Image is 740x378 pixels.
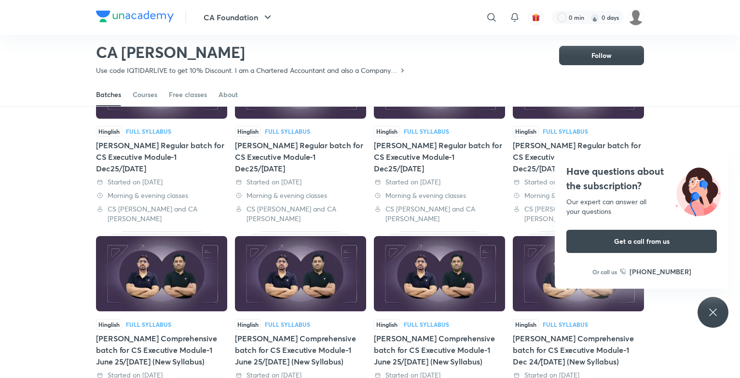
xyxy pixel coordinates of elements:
img: Thumbnail [235,236,366,311]
span: Hinglish [96,126,122,137]
a: About [219,83,238,106]
a: Free classes [169,83,207,106]
img: streak [590,13,600,22]
div: Shikhar Regular batch for CS Executive Module-1 Dec25/Jun26 [96,39,227,224]
div: [PERSON_NAME] Regular batch for CS Executive Module-1 Dec25/[DATE] [374,140,505,174]
div: Full Syllabus [543,322,588,327]
div: Full Syllabus [265,322,310,327]
div: About [219,90,238,99]
div: [PERSON_NAME] Comprehensive batch for CS Executive Module-1 June 25/[DATE] (New Syllabus) [374,333,505,367]
div: Started on 29 Aug 2025 [96,177,227,187]
div: Morning & evening classes [235,191,366,200]
div: Started on 21 Jul 2025 [235,177,366,187]
a: Batches [96,83,121,106]
div: Full Syllabus [265,128,310,134]
img: Company Logo [96,11,174,22]
img: avatar [532,13,540,22]
div: [PERSON_NAME] Regular batch for CS Executive Module-1 Dec25/[DATE] [96,140,227,174]
h4: Have questions about the subscription? [566,164,717,193]
p: Use code IQTIDARLIVE to get 10% Discount. I am a Chartered Accountant and also a Company Secretar... [96,66,398,75]
div: Started on 19 May 2025 [513,177,644,187]
div: Full Syllabus [126,128,171,134]
img: ttu_illustration_new.svg [668,164,728,216]
img: Thumbnail [513,236,644,311]
p: Or call us [592,267,617,276]
div: Full Syllabus [404,322,449,327]
div: [PERSON_NAME] Comprehensive batch for CS Executive Module-1 June 25/[DATE] (New Syllabus) [96,333,227,367]
div: Full Syllabus [543,128,588,134]
div: Morning & evening classes [374,191,505,200]
div: Started on 16 Jun 2025 [374,177,505,187]
div: Shikhar Regular batch for CS Executive Module-1 Dec25/Jun26 [513,39,644,224]
div: Morning & evening classes [96,191,227,200]
div: CS Amit Vohra and CA Iqtidar Ahmad [235,204,366,224]
div: CS Amit Vohra and CA Iqtidar Ahmad [513,204,644,224]
div: [PERSON_NAME] Regular batch for CS Executive Module-1 Dec25/[DATE] [513,140,644,174]
div: Batches [96,90,121,99]
div: Shikhar Regular batch for CS Executive Module-1 Dec25/Jun26 [374,39,505,224]
span: Hinglish [374,126,400,137]
a: Courses [133,83,157,106]
img: Thumbnail [374,236,505,311]
button: avatar [528,10,544,25]
button: Get a call from us [566,230,717,253]
span: Hinglish [374,319,400,330]
div: Free classes [169,90,207,99]
span: Hinglish [513,319,539,330]
div: Morning & evening classes [513,191,644,200]
img: sakshi Pathak [628,9,644,26]
div: [PERSON_NAME] Regular batch for CS Executive Module-1 Dec25/[DATE] [235,140,366,174]
h6: [PHONE_NUMBER] [630,266,691,277]
a: Company Logo [96,11,174,25]
button: Follow [559,46,644,65]
span: Hinglish [235,319,261,330]
button: CA Foundation [198,8,279,27]
span: Hinglish [96,319,122,330]
div: Shikhar Regular batch for CS Executive Module-1 Dec25/Jun26 [235,39,366,224]
img: Thumbnail [96,236,227,311]
div: [PERSON_NAME] Comprehensive batch for CS Executive Module-1 June 25/[DATE] (New Syllabus) [235,333,366,367]
div: Full Syllabus [126,322,171,327]
div: CS Amit Vohra and CA Iqtidar Ahmad [96,204,227,224]
div: Courses [133,90,157,99]
span: Hinglish [235,126,261,137]
div: Our expert can answer all your questions [566,197,717,216]
h2: CA [PERSON_NAME] [96,42,406,62]
div: [PERSON_NAME] Comprehensive batch for CS Executive Module-1 Dec 24/[DATE] (New Syllabus) [513,333,644,367]
span: Hinglish [513,126,539,137]
div: Full Syllabus [404,128,449,134]
span: Follow [591,51,612,60]
a: [PHONE_NUMBER] [620,266,691,277]
div: CS Amit Vohra and CA Iqtidar Ahmad [374,204,505,224]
